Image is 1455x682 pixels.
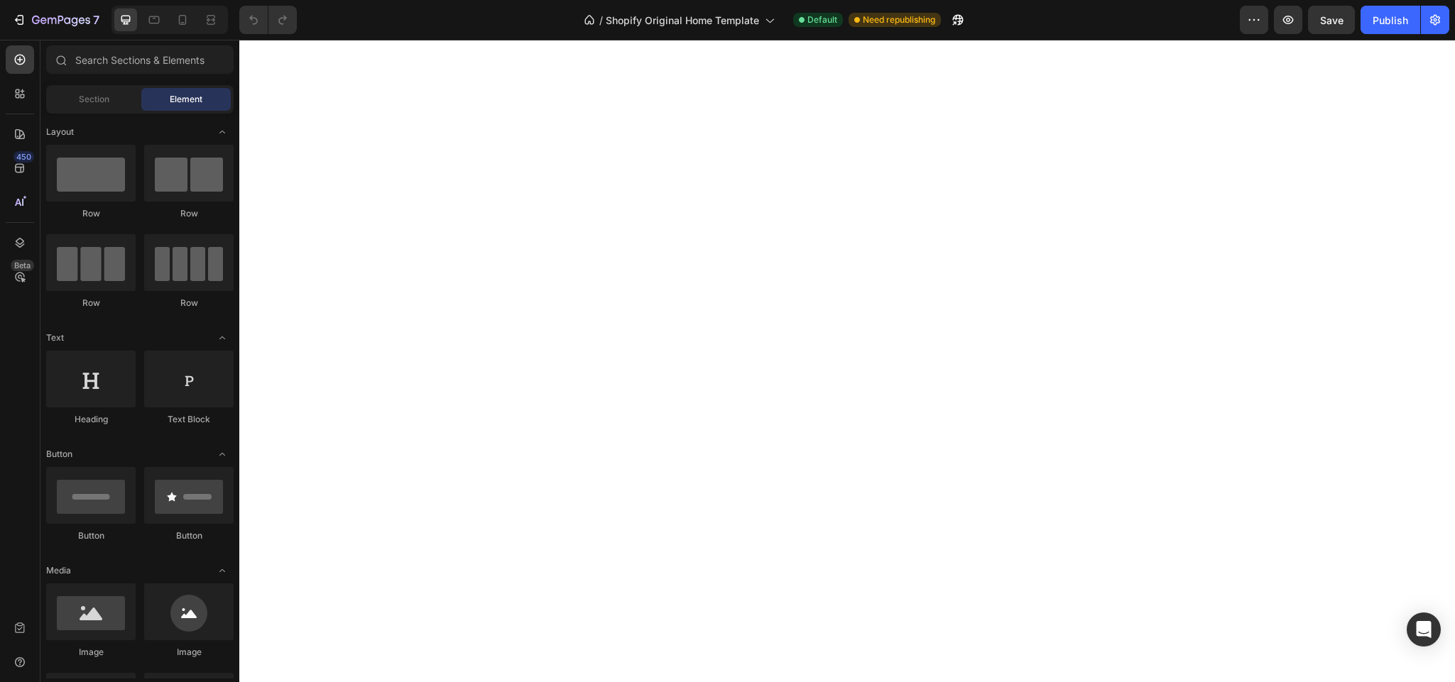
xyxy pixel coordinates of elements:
[46,413,136,426] div: Heading
[1407,612,1441,647] div: Open Intercom Messenger
[211,121,234,143] span: Toggle open
[211,443,234,466] span: Toggle open
[211,559,234,582] span: Toggle open
[599,13,603,28] span: /
[46,126,74,138] span: Layout
[144,413,234,426] div: Text Block
[807,13,837,26] span: Default
[46,297,136,309] div: Row
[211,326,234,349] span: Toggle open
[46,331,64,344] span: Text
[1320,14,1344,26] span: Save
[144,529,234,542] div: Button
[46,529,136,542] div: Button
[239,40,1455,682] iframe: Design area
[46,207,136,220] div: Row
[144,646,234,659] div: Image
[46,448,72,461] span: Button
[46,646,136,659] div: Image
[1373,13,1408,28] div: Publish
[93,11,99,28] p: 7
[144,207,234,220] div: Row
[11,260,34,271] div: Beta
[79,93,109,106] span: Section
[863,13,935,26] span: Need republishing
[1361,6,1420,34] button: Publish
[1308,6,1355,34] button: Save
[239,6,297,34] div: Undo/Redo
[6,6,106,34] button: 7
[606,13,759,28] span: Shopify Original Home Template
[170,93,202,106] span: Element
[46,564,71,577] span: Media
[144,297,234,309] div: Row
[46,45,234,74] input: Search Sections & Elements
[13,151,34,163] div: 450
